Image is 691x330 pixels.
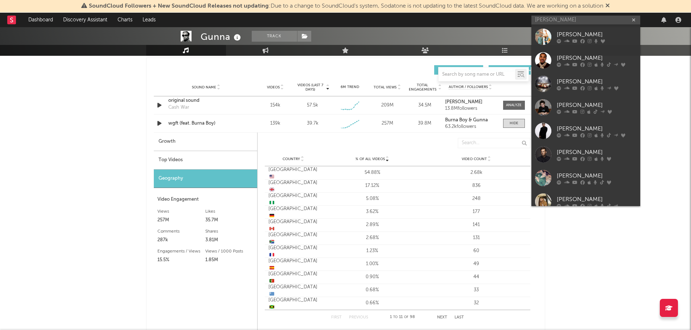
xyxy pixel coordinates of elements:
[322,169,423,176] div: 54.88%
[268,166,318,180] div: [GEOGRAPHIC_DATA]
[489,65,538,75] button: Official(56)
[322,182,423,189] div: 17.12%
[154,151,257,170] div: Top Videos
[157,236,206,245] div: 287k
[383,313,423,322] div: 1 11 98
[408,83,437,92] span: Total Engagements
[270,240,274,245] span: 🇿🇦
[205,207,254,216] div: Likes
[112,13,137,27] a: Charts
[322,208,423,216] div: 3.62%
[322,195,423,202] div: 5.08%
[205,256,254,264] div: 1.85M
[393,316,398,319] span: to
[426,195,527,202] div: 248
[322,287,423,294] div: 0.68%
[268,205,318,220] div: [GEOGRAPHIC_DATA]
[426,208,527,216] div: 177
[557,195,637,204] div: [PERSON_NAME]
[439,72,515,78] input: Search by song name or URL
[23,13,58,27] a: Dashboard
[445,118,495,123] a: Burna Boy & Gunna
[404,316,408,319] span: of
[268,192,318,206] div: [GEOGRAPHIC_DATA]
[270,305,274,310] span: 🇯🇲
[205,216,254,225] div: 35.7M
[426,300,527,307] div: 32
[157,207,206,216] div: Views
[462,157,487,161] span: Video Count
[268,179,318,193] div: [GEOGRAPHIC_DATA]
[557,30,637,39] div: [PERSON_NAME]
[426,221,527,229] div: 141
[557,54,637,62] div: [PERSON_NAME]
[531,72,640,96] a: [PERSON_NAME]
[322,273,423,281] div: 0.90%
[268,297,318,311] div: [GEOGRAPHIC_DATA]
[531,96,640,119] a: [PERSON_NAME]
[449,85,488,89] span: Author / Followers
[157,195,254,204] div: Video Engagement
[557,124,637,133] div: [PERSON_NAME]
[157,247,206,256] div: Engagements / Views
[259,120,292,127] div: 139k
[270,266,274,271] span: 🇪🇸
[154,133,257,151] div: Growth
[531,49,640,72] a: [PERSON_NAME]
[557,148,637,156] div: [PERSON_NAME]
[458,138,530,148] input: Search...
[268,218,318,233] div: [GEOGRAPHIC_DATA]
[268,245,318,259] div: [GEOGRAPHIC_DATA]
[557,171,637,180] div: [PERSON_NAME]
[137,13,161,27] a: Leads
[270,253,274,258] span: 🇫🇷
[192,85,216,89] span: Sound Name
[270,279,274,284] span: 🇵🇹
[331,316,342,319] button: First
[426,273,527,281] div: 44
[322,300,423,307] div: 0.66%
[205,227,254,236] div: Shares
[89,3,269,9] span: SoundCloud Followers + New SoundCloud Releases not updating
[270,227,274,231] span: 🇨🇦
[168,97,244,104] a: original sound
[370,102,404,109] div: 209M
[157,256,206,264] div: 15.5%
[270,214,274,218] span: 🇩🇪
[557,101,637,109] div: [PERSON_NAME]
[322,221,423,229] div: 2.89%
[426,260,527,268] div: 49
[270,292,274,297] span: 🇬🇷
[268,231,318,246] div: [GEOGRAPHIC_DATA]
[333,84,367,90] div: 6M Trend
[426,247,527,255] div: 60
[426,234,527,242] div: 131
[408,120,441,127] div: 39.8M
[268,284,318,298] div: [GEOGRAPHIC_DATA]
[426,169,527,176] div: 2.68k
[437,316,447,319] button: Next
[296,83,325,92] span: Videos (last 7 days)
[374,85,396,89] span: Total Views
[408,102,441,109] div: 34.5M
[445,106,495,111] div: 13.8M followers
[531,143,640,166] a: [PERSON_NAME]
[531,166,640,190] a: [PERSON_NAME]
[531,190,640,213] a: [PERSON_NAME]
[270,188,274,192] span: 🇬🇧
[445,124,495,129] div: 63.2k followers
[370,120,404,127] div: 257M
[322,260,423,268] div: 1.00%
[445,100,495,105] a: [PERSON_NAME]
[557,77,637,86] div: [PERSON_NAME]
[168,104,189,111] div: Cash War
[270,201,274,205] span: 🇳🇬
[445,100,482,104] strong: [PERSON_NAME]
[426,182,527,189] div: 836
[268,271,318,285] div: [GEOGRAPHIC_DATA]
[355,157,385,161] span: % of all Videos
[168,120,244,127] a: wgft (feat. Burna Boy)
[531,16,640,25] input: Search for artists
